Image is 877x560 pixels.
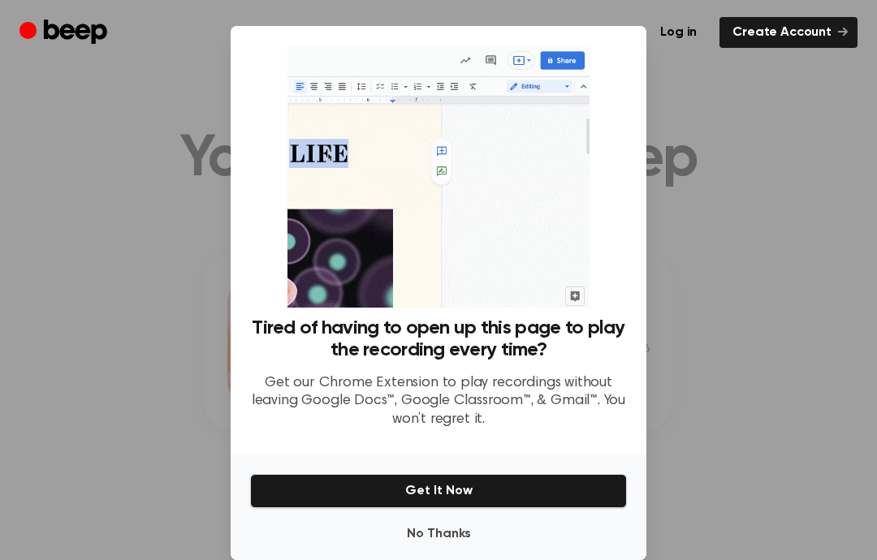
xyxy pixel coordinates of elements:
[287,45,589,308] img: Beep extension in action
[250,474,627,508] button: Get It Now
[647,17,710,48] a: Log in
[250,518,627,550] button: No Thanks
[250,374,627,429] p: Get our Chrome Extension to play recordings without leaving Google Docs™, Google Classroom™, & Gm...
[19,17,111,49] a: Beep
[719,17,858,48] a: Create Account
[250,317,627,361] h3: Tired of having to open up this page to play the recording every time?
